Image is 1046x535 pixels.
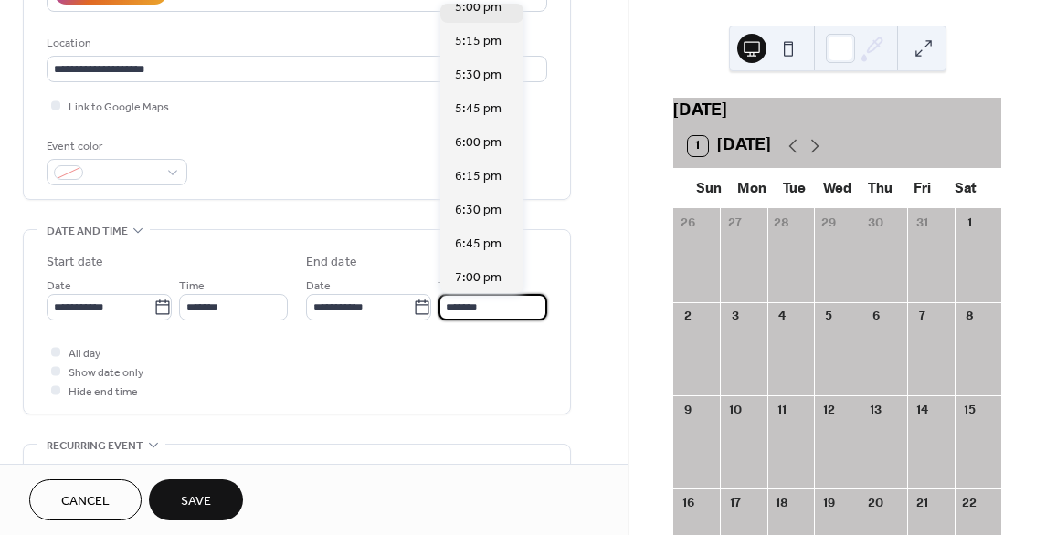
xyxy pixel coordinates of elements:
div: 28 [774,215,790,231]
div: Location [47,34,544,53]
span: 5:45 pm [455,100,502,119]
span: Hide end time [69,383,138,402]
div: 9 [680,402,696,418]
div: Wed [816,169,859,208]
button: 1[DATE] [681,131,777,161]
div: 27 [726,215,743,231]
div: 21 [914,496,931,512]
div: 12 [820,402,837,418]
div: 18 [774,496,790,512]
span: Show date only [69,363,143,383]
div: 19 [820,496,837,512]
div: 4 [774,309,790,325]
span: Date and time [47,222,128,241]
div: 6 [867,309,883,325]
div: 7 [914,309,931,325]
div: 20 [867,496,883,512]
span: 5:15 pm [455,32,502,51]
button: Cancel [29,479,142,520]
div: Thu [859,169,902,208]
div: 29 [820,215,837,231]
span: 7:00 pm [455,268,502,288]
button: Save [149,479,243,520]
div: 11 [774,402,790,418]
div: 2 [680,309,696,325]
div: Tue [773,169,816,208]
div: 14 [914,402,931,418]
div: End date [306,253,357,272]
span: Date [47,277,71,296]
div: Sun [688,169,731,208]
div: 31 [914,215,931,231]
div: Event color [47,137,184,156]
span: 6:30 pm [455,201,502,220]
div: 17 [726,496,743,512]
div: Sat [944,169,987,208]
span: Recurring event [47,436,143,456]
span: 6:15 pm [455,167,502,186]
div: Mon [731,169,774,208]
span: 5:30 pm [455,66,502,85]
span: Save [181,492,211,511]
div: 26 [680,215,696,231]
div: 15 [961,402,977,418]
div: Fri [902,169,945,208]
span: 6:00 pm [455,133,502,152]
div: 8 [961,309,977,325]
span: Cancel [61,492,110,511]
div: 13 [867,402,883,418]
div: 10 [726,402,743,418]
div: Start date [47,253,103,272]
div: 5 [820,309,837,325]
span: All day [69,344,100,363]
span: Date [306,277,331,296]
div: 1 [961,215,977,231]
div: 30 [867,215,883,231]
div: 16 [680,496,696,512]
div: 3 [726,309,743,325]
div: [DATE] [673,98,1001,124]
div: 22 [961,496,977,512]
span: 6:45 pm [455,235,502,254]
span: Link to Google Maps [69,98,169,117]
span: Time [179,277,205,296]
span: Time [438,277,464,296]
